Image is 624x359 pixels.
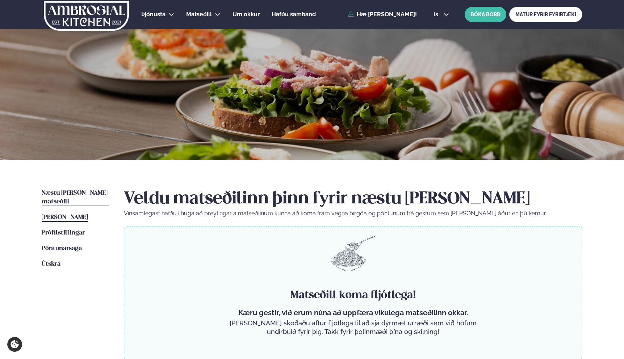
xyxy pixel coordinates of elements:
a: Cookie settings [7,337,22,352]
a: Pöntunarsaga [42,244,82,253]
h2: Veldu matseðilinn þinn fyrir næstu [PERSON_NAME] [124,189,582,209]
span: [PERSON_NAME] [42,214,88,220]
a: Prófílstillingar [42,229,85,237]
img: logo [43,1,130,31]
button: BÓKA BORÐ [465,7,506,22]
span: Matseðill [186,11,212,18]
span: Pöntunarsaga [42,245,82,252]
p: Kæru gestir, við erum núna að uppfæra vikulega matseðilinn okkar. [227,308,479,317]
span: Útskrá [42,261,60,267]
span: Þjónusta [141,11,166,18]
a: Hæ [PERSON_NAME]! [348,11,417,18]
a: [PERSON_NAME] [42,213,88,222]
a: Hafðu samband [272,10,316,19]
a: Næstu [PERSON_NAME] matseðill [42,189,109,206]
span: Um okkur [233,11,260,18]
h4: Matseðill koma fljótlega! [227,288,479,303]
p: Vinsamlegast hafðu í huga að breytingar á matseðlinum kunna að koma fram vegna birgða og pöntunum... [124,209,582,218]
button: is [428,12,455,17]
a: MATUR FYRIR FYRIRTÆKI [509,7,582,22]
span: is [434,12,440,17]
img: pasta [331,236,375,271]
a: Um okkur [233,10,260,19]
a: Útskrá [42,260,60,269]
a: Þjónusta [141,10,166,19]
span: Næstu [PERSON_NAME] matseðill [42,190,108,205]
span: Prófílstillingar [42,230,85,236]
p: [PERSON_NAME] skoðaðu aftur fljótlega til að sjá dýrmæt úrræði sem við höfum undirbúið fyrir þig.... [227,319,479,336]
span: Hafðu samband [272,11,316,18]
a: Matseðill [186,10,212,19]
